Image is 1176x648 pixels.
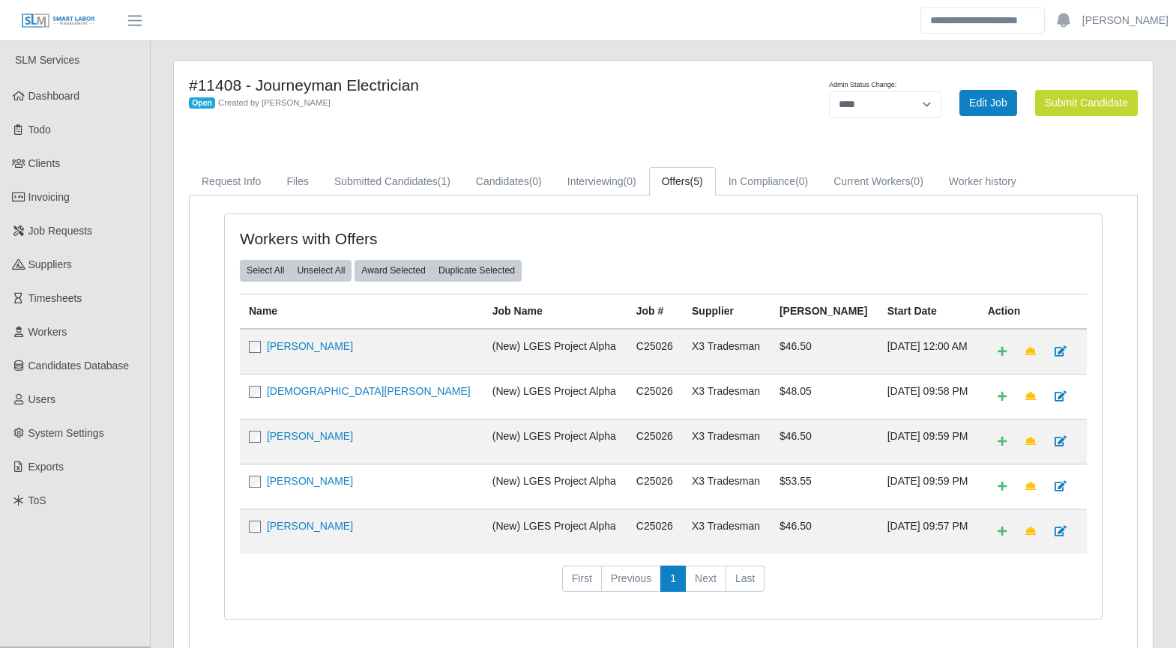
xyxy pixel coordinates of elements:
[878,374,979,419] td: [DATE] 09:58 PM
[267,340,353,352] a: [PERSON_NAME]
[28,360,130,372] span: Candidates Database
[189,167,274,196] a: Request Info
[189,76,733,94] h4: #11408 - Journeyman Electrician
[483,329,627,375] td: (New) LGES Project Alpha
[878,419,979,464] td: [DATE] 09:59 PM
[878,294,979,329] th: Start Date
[463,167,555,196] a: Candidates
[483,374,627,419] td: (New) LGES Project Alpha
[28,90,80,102] span: Dashboard
[240,294,483,329] th: Name
[627,464,683,509] td: C25026
[716,167,821,196] a: In Compliance
[28,258,72,270] span: Suppliers
[1016,384,1046,410] a: Make Team Lead
[959,90,1017,116] a: Edit Job
[936,167,1029,196] a: Worker history
[683,419,771,464] td: X3 Tradesman
[240,566,1087,605] nav: pagination
[1016,518,1046,545] a: Make Team Lead
[28,292,82,304] span: Timesheets
[28,461,64,473] span: Exports
[28,191,70,203] span: Invoicing
[529,175,542,187] span: (0)
[28,225,93,237] span: Job Requests
[267,385,471,397] a: [DEMOGRAPHIC_DATA][PERSON_NAME]
[988,473,1016,500] a: Add Default Cost Code
[771,294,878,329] th: [PERSON_NAME]
[627,329,683,375] td: C25026
[988,429,1016,455] a: Add Default Cost Code
[690,175,703,187] span: (5)
[28,157,61,169] span: Clients
[683,374,771,419] td: X3 Tradesman
[355,260,522,281] div: bulk actions
[274,167,322,196] a: Files
[267,475,353,487] a: [PERSON_NAME]
[28,427,104,439] span: System Settings
[920,7,1045,34] input: Search
[240,260,352,281] div: bulk actions
[829,80,896,91] label: Admin Status Change:
[988,384,1016,410] a: Add Default Cost Code
[878,464,979,509] td: [DATE] 09:59 PM
[21,13,96,29] img: SLM Logo
[322,167,463,196] a: Submitted Candidates
[627,509,683,554] td: C25026
[267,520,353,532] a: [PERSON_NAME]
[878,509,979,554] td: [DATE] 09:57 PM
[821,167,936,196] a: Current Workers
[683,464,771,509] td: X3 Tradesman
[878,329,979,375] td: [DATE] 12:00 AM
[911,175,923,187] span: (0)
[28,393,56,405] span: Users
[649,167,716,196] a: Offers
[771,329,878,375] td: $46.50
[240,229,579,248] h4: Workers with Offers
[988,518,1016,545] a: Add Default Cost Code
[627,419,683,464] td: C25026
[1082,13,1169,28] a: [PERSON_NAME]
[683,294,771,329] th: Supplier
[683,329,771,375] td: X3 Tradesman
[627,374,683,419] td: C25026
[1035,90,1138,116] button: Submit Candidate
[1016,339,1046,365] a: Make Team Lead
[290,260,352,281] button: Unselect All
[795,175,808,187] span: (0)
[240,260,291,281] button: Select All
[28,326,67,338] span: Workers
[218,98,331,107] span: Created by [PERSON_NAME]
[355,260,432,281] button: Award Selected
[432,260,522,281] button: Duplicate Selected
[771,419,878,464] td: $46.50
[627,294,683,329] th: Job #
[189,97,215,109] span: Open
[28,124,51,136] span: Todo
[483,419,627,464] td: (New) LGES Project Alpha
[1016,473,1046,500] a: Make Team Lead
[979,294,1087,329] th: Action
[988,339,1016,365] a: Add Default Cost Code
[28,494,46,506] span: ToS
[483,294,627,329] th: Job Name
[483,509,627,554] td: (New) LGES Project Alpha
[1016,429,1046,455] a: Make Team Lead
[771,374,878,419] td: $48.05
[771,464,878,509] td: $53.55
[438,175,450,187] span: (1)
[267,430,353,442] a: [PERSON_NAME]
[555,167,649,196] a: Interviewing
[660,566,686,593] a: 1
[771,509,878,554] td: $46.50
[624,175,636,187] span: (0)
[15,54,79,66] span: SLM Services
[483,464,627,509] td: (New) LGES Project Alpha
[683,509,771,554] td: X3 Tradesman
